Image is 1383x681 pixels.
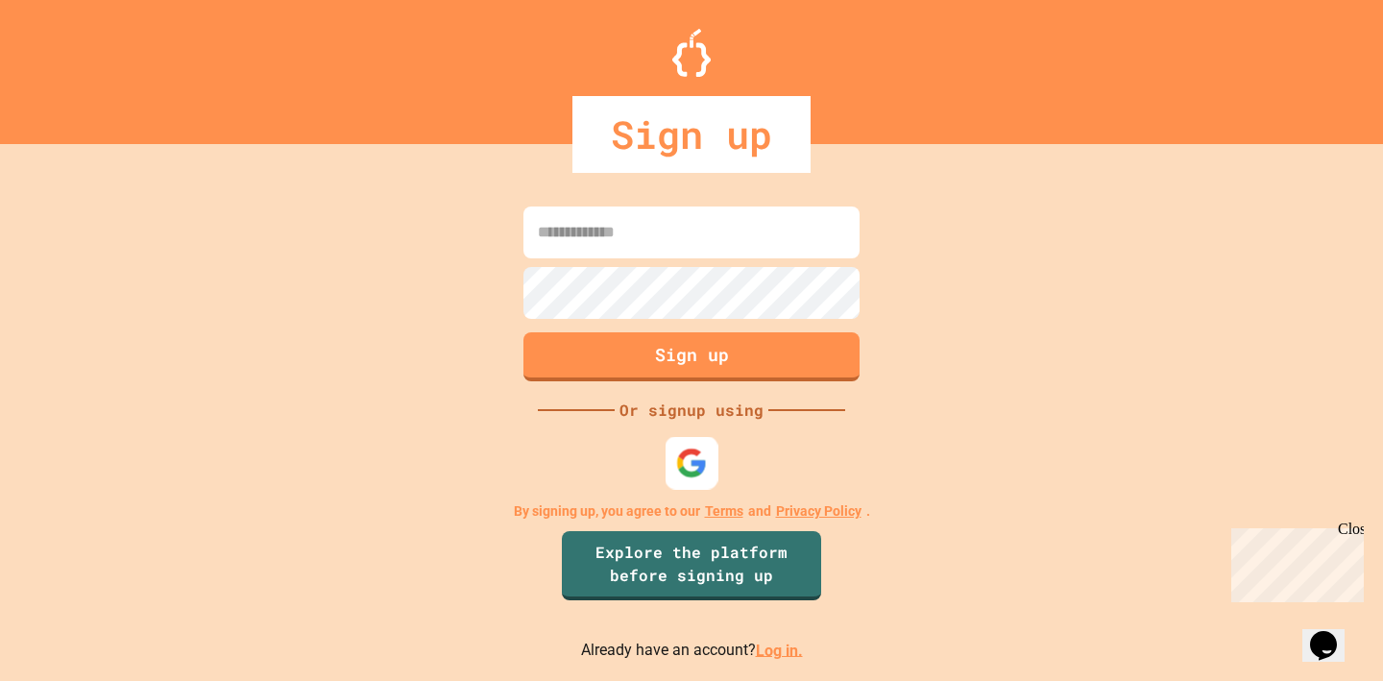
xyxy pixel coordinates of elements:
[776,501,861,522] a: Privacy Policy
[514,501,870,522] p: By signing up, you agree to our and .
[1302,604,1364,662] iframe: chat widget
[562,531,821,600] a: Explore the platform before signing up
[581,639,803,663] p: Already have an account?
[615,399,768,422] div: Or signup using
[672,29,711,77] img: Logo.svg
[1224,521,1364,602] iframe: chat widget
[523,332,860,381] button: Sign up
[756,641,803,659] a: Log in.
[572,96,811,173] div: Sign up
[676,447,708,478] img: google-icon.svg
[705,501,743,522] a: Terms
[8,8,133,122] div: Chat with us now!Close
